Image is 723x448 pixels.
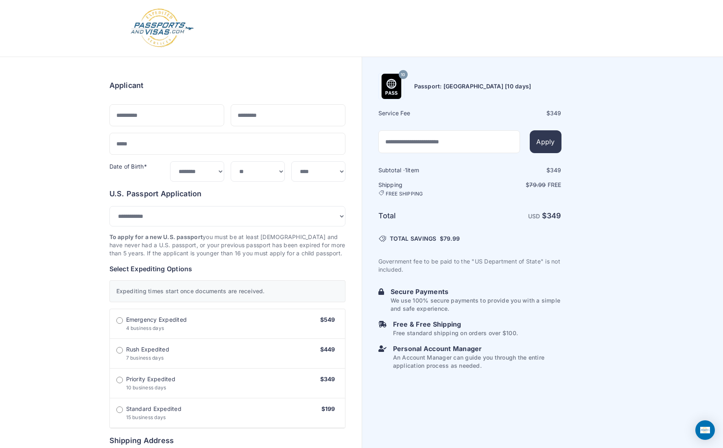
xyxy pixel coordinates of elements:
[393,329,518,337] p: Free standard shipping on orders over $100.
[126,316,187,324] span: Emergency Expedited
[405,167,407,173] span: 1
[126,414,166,420] span: 15 business days
[109,233,345,257] p: you must be at least [DEMOGRAPHIC_DATA] and have never had a U.S. passport, or your previous pass...
[126,405,181,413] span: Standard Expedited
[401,70,405,80] span: 10
[528,213,540,220] span: USD
[390,235,437,243] span: TOTAL SAVINGS
[321,405,335,412] span: $199
[391,296,561,313] p: We use 100% secure payments to provide you with a simple and safe experience.
[378,166,469,174] h6: Subtotal · item
[393,354,561,370] p: An Account Manager can guide you through the entire application process as needed.
[109,80,144,91] h6: Applicant
[126,345,169,354] span: Rush Expedited
[391,287,561,296] h6: Secure Payments
[130,8,194,48] img: Logo
[109,435,345,446] h6: Shipping Address
[529,181,546,188] span: 79.99
[440,235,460,243] span: $
[542,211,561,220] strong: $
[109,280,345,302] div: Expediting times start once documents are received.
[378,181,469,197] h6: Shipping
[320,316,335,323] span: $549
[379,74,404,99] img: Product Name
[695,420,715,440] div: Open Intercom Messenger
[550,110,561,116] span: 349
[126,375,175,383] span: Priority Expedited
[414,82,531,90] h6: Passport: [GEOGRAPHIC_DATA] [10 days]
[126,355,164,361] span: 7 business days
[550,167,561,173] span: 349
[109,188,345,200] h6: U.S. Passport Application
[109,233,203,240] strong: To apply for a new U.S. passport
[393,319,518,329] h6: Free & Free Shipping
[443,235,460,242] span: 79.99
[378,257,561,274] p: Government fee to be paid to the "US Department of State" is not included.
[547,211,561,220] span: 349
[471,109,561,117] div: $
[320,346,335,353] span: $449
[393,344,561,354] h6: Personal Account Manager
[378,210,469,222] h6: Total
[378,109,469,117] h6: Service Fee
[548,181,561,188] span: Free
[471,181,561,189] p: $
[109,264,345,274] h6: Select Expediting Options
[126,325,164,331] span: 4 business days
[126,384,166,391] span: 10 business days
[109,163,147,170] label: Date of Birth*
[471,166,561,174] div: $
[386,191,423,197] span: FREE SHIPPING
[320,376,335,382] span: $349
[530,130,561,153] button: Apply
